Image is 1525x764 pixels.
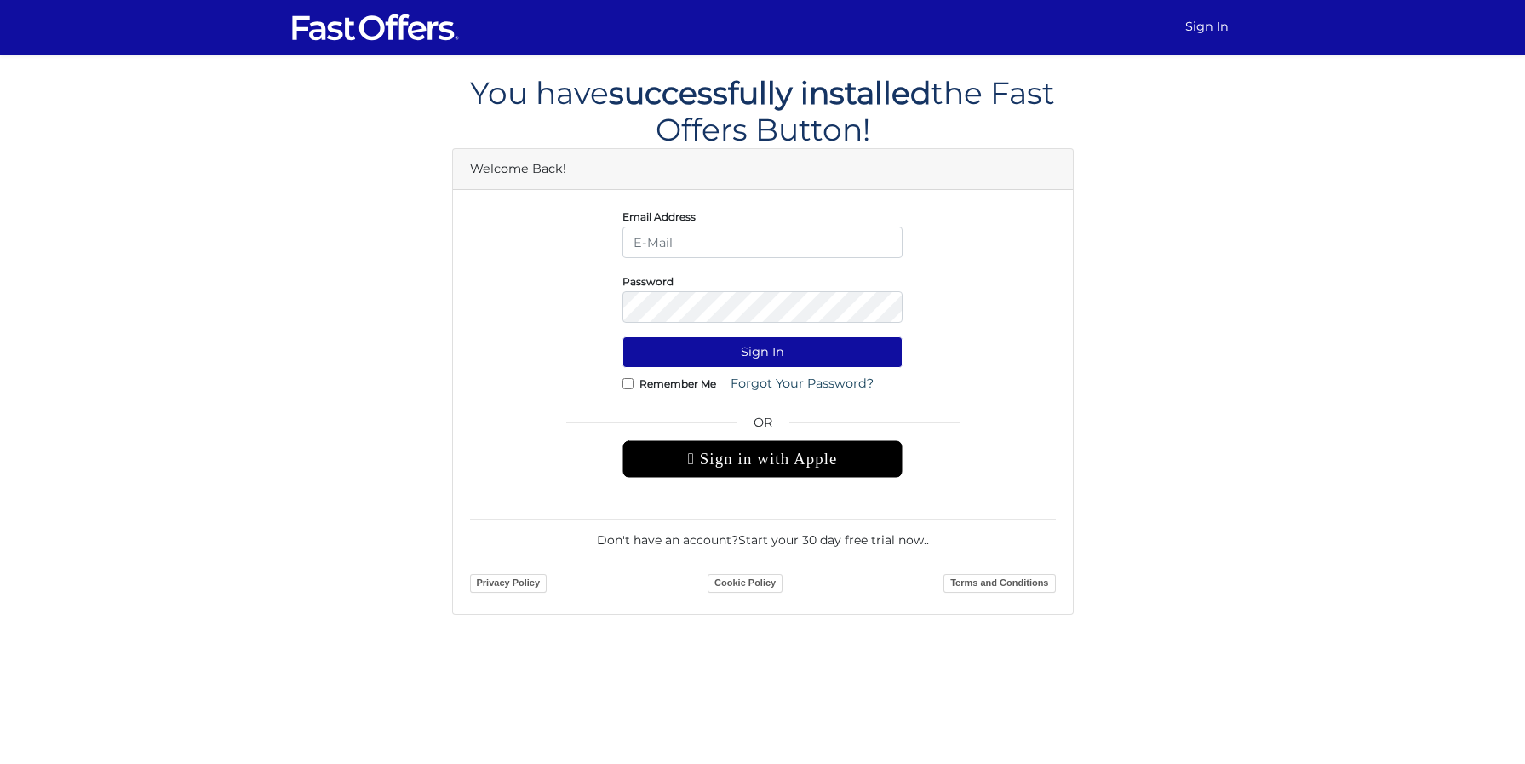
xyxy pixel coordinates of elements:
a: Forgot Your Password? [720,368,885,399]
div: Welcome Back! [453,149,1073,190]
label: Email Address [622,215,696,219]
span: successfully installed [609,74,931,112]
a: Cookie Policy [708,574,783,593]
a: Terms and Conditions [943,574,1055,593]
button: Sign In [622,336,903,368]
a: Privacy Policy [470,574,548,593]
span: You have the Fast Offers Button! [470,74,1055,148]
a: Sign In [1178,10,1235,43]
div: Don't have an account? . [470,519,1056,549]
label: Remember Me [639,382,716,386]
input: E-Mail [622,227,903,258]
a: Start your 30 day free trial now. [738,532,926,548]
div: Sign in with Apple [622,440,903,478]
span: OR [622,413,903,440]
label: Password [622,279,674,284]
